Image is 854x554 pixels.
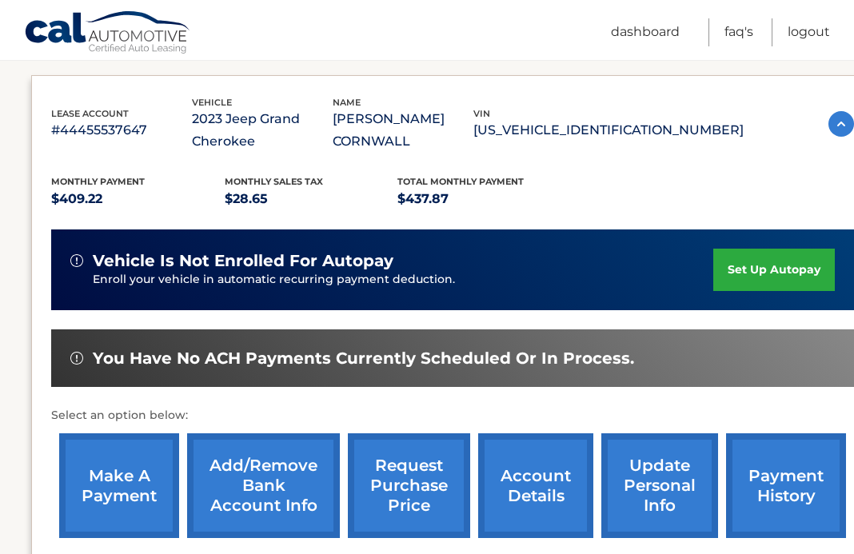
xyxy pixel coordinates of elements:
img: alert-white.svg [70,352,83,365]
p: [US_VEHICLE_IDENTIFICATION_NUMBER] [473,119,744,141]
a: make a payment [59,433,179,538]
span: Total Monthly Payment [397,176,524,187]
span: Monthly Payment [51,176,145,187]
a: account details [478,433,593,538]
span: vehicle is not enrolled for autopay [93,251,393,271]
a: FAQ's [724,18,753,46]
p: #44455537647 [51,119,192,141]
span: lease account [51,108,129,119]
p: Enroll your vehicle in automatic recurring payment deduction. [93,271,713,289]
p: $409.22 [51,188,225,210]
span: Monthly sales Tax [225,176,323,187]
a: payment history [726,433,846,538]
a: Dashboard [611,18,680,46]
a: Cal Automotive [24,10,192,57]
span: vin [473,108,490,119]
span: vehicle [192,97,232,108]
a: Logout [788,18,830,46]
a: update personal info [601,433,718,538]
img: accordion-active.svg [828,111,854,137]
a: Add/Remove bank account info [187,433,340,538]
p: Select an option below: [51,406,854,425]
p: $28.65 [225,188,398,210]
span: name [333,97,361,108]
p: 2023 Jeep Grand Cherokee [192,108,333,153]
p: [PERSON_NAME] CORNWALL [333,108,473,153]
p: $437.87 [397,188,571,210]
a: request purchase price [348,433,470,538]
img: alert-white.svg [70,254,83,267]
a: set up autopay [713,249,835,291]
span: You have no ACH payments currently scheduled or in process. [93,349,634,369]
